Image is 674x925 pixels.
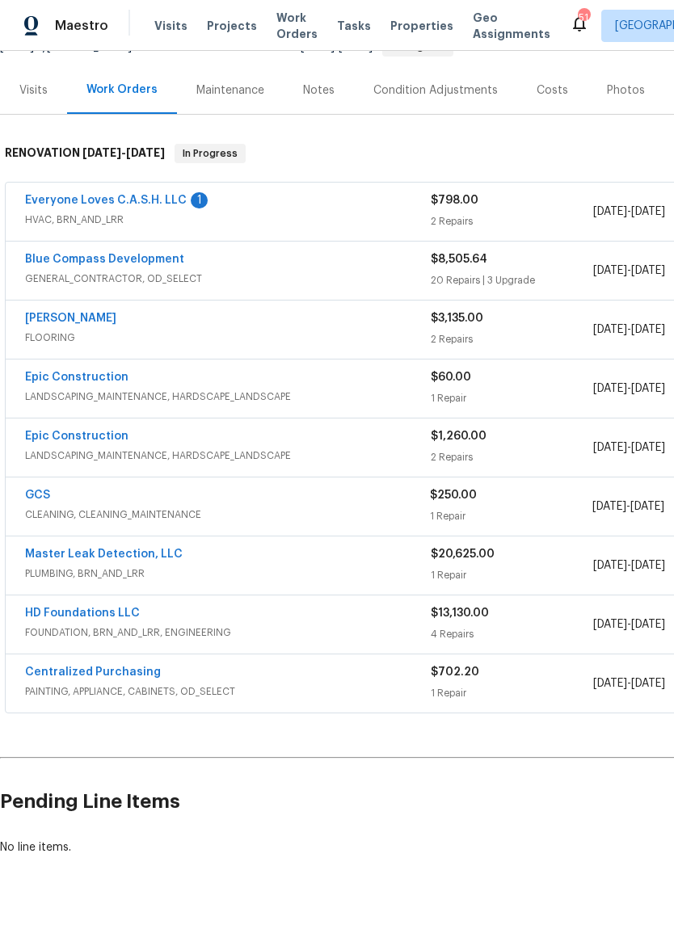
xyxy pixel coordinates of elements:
[631,324,665,335] span: [DATE]
[86,82,158,98] div: Work Orders
[592,498,664,515] span: -
[25,490,50,501] a: GCS
[25,549,183,560] a: Master Leak Detection, LLC
[593,204,665,220] span: -
[430,490,477,501] span: $250.00
[55,18,108,34] span: Maestro
[431,608,489,619] span: $13,130.00
[431,390,593,406] div: 1 Repair
[196,82,264,99] div: Maintenance
[25,195,187,206] a: Everyone Loves C.A.S.H. LLC
[631,619,665,630] span: [DATE]
[593,265,627,276] span: [DATE]
[126,147,165,158] span: [DATE]
[301,41,335,53] span: [DATE]
[337,20,371,32] span: Tasks
[431,372,471,383] span: $60.00
[431,685,593,701] div: 1 Repair
[431,431,487,442] span: $1,260.00
[431,666,479,678] span: $702.20
[238,41,453,53] span: Renovation
[25,212,431,228] span: HVAC, BRN_AND_LRR
[19,82,48,99] div: Visits
[25,389,431,405] span: LANDSCAPING_MAINTENANCE, HARDSCAPE_LANDSCAPE
[631,678,665,689] span: [DATE]
[631,265,665,276] span: [DATE]
[25,431,128,442] a: Epic Construction
[607,82,645,99] div: Photos
[593,381,665,397] span: -
[431,195,478,206] span: $798.00
[276,10,318,42] span: Work Orders
[593,560,627,571] span: [DATE]
[431,313,483,324] span: $3,135.00
[191,192,208,208] div: 1
[431,331,593,347] div: 2 Repairs
[431,567,593,583] div: 1 Repair
[578,10,589,26] div: 51
[25,624,431,641] span: FOUNDATION, BRN_AND_LRR, ENGINEERING
[431,254,487,265] span: $8,505.64
[154,18,187,34] span: Visits
[592,501,626,512] span: [DATE]
[593,322,665,338] span: -
[593,619,627,630] span: [DATE]
[431,626,593,642] div: 4 Repairs
[431,449,593,465] div: 2 Repairs
[207,18,257,34] span: Projects
[25,271,431,287] span: GENERAL_CONTRACTOR, OD_SELECT
[431,549,495,560] span: $20,625.00
[537,82,568,99] div: Costs
[593,206,627,217] span: [DATE]
[593,324,627,335] span: [DATE]
[82,147,165,158] span: -
[25,666,161,678] a: Centralized Purchasing
[631,442,665,453] span: [DATE]
[5,144,165,163] h6: RENOVATION
[390,18,453,34] span: Properties
[25,254,184,265] a: Blue Compass Development
[82,147,121,158] span: [DATE]
[25,448,431,464] span: LANDSCAPING_MAINTENANCE, HARDSCAPE_LANDSCAPE
[303,82,335,99] div: Notes
[25,683,431,700] span: PAINTING, APPLIANCE, CABINETS, OD_SELECT
[25,330,431,346] span: FLOORING
[25,608,140,619] a: HD Foundations LLC
[431,272,593,288] div: 20 Repairs | 3 Upgrade
[593,439,665,456] span: -
[593,442,627,453] span: [DATE]
[593,557,665,574] span: -
[25,507,430,523] span: CLEANING, CLEANING_MAINTENANCE
[431,213,593,229] div: 2 Repairs
[430,508,592,524] div: 1 Repair
[473,10,550,42] span: Geo Assignments
[25,313,116,324] a: [PERSON_NAME]
[630,501,664,512] span: [DATE]
[593,675,665,692] span: -
[301,41,373,53] span: -
[631,383,665,394] span: [DATE]
[339,41,373,53] span: [DATE]
[593,616,665,633] span: -
[631,560,665,571] span: [DATE]
[25,566,431,582] span: PLUMBING, BRN_AND_LRR
[593,678,627,689] span: [DATE]
[25,372,128,383] a: Epic Construction
[176,145,244,162] span: In Progress
[631,206,665,217] span: [DATE]
[593,383,627,394] span: [DATE]
[593,263,665,279] span: -
[373,82,498,99] div: Condition Adjustments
